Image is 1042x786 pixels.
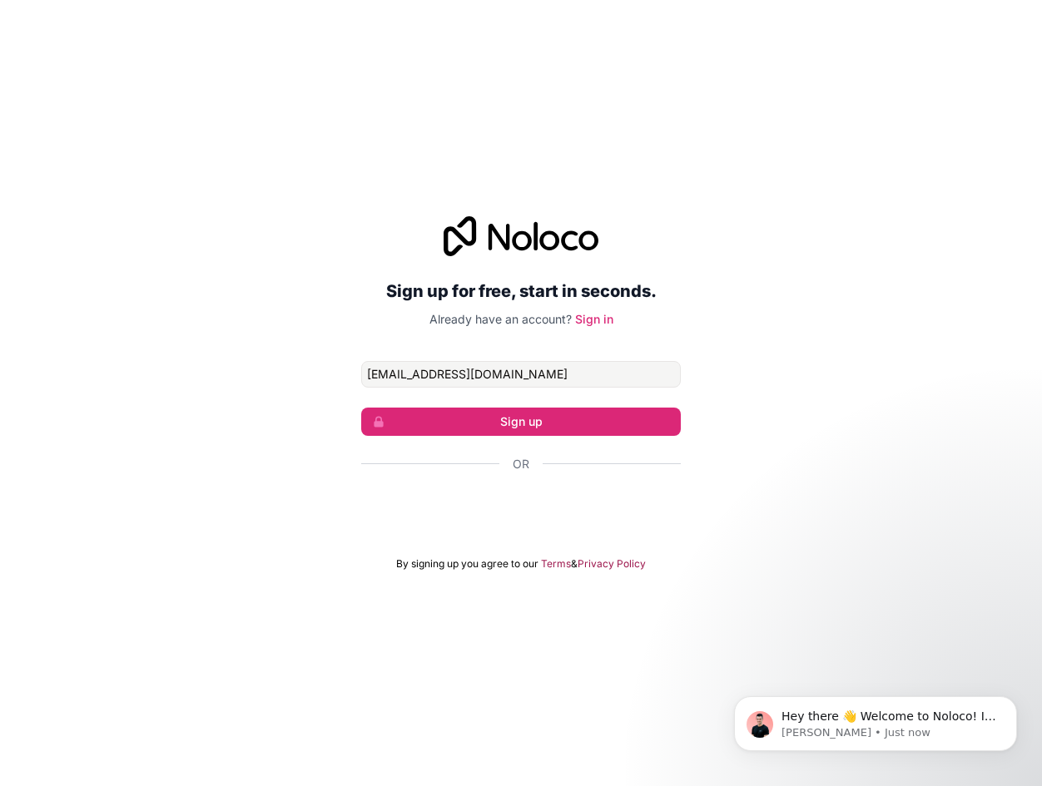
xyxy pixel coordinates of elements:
[361,408,681,436] button: Sign up
[578,557,646,571] a: Privacy Policy
[361,491,681,527] div: Se connecter avec Google. S'ouvre dans un nouvel onglet.
[396,557,538,571] span: By signing up you agree to our
[513,456,529,472] span: Or
[575,312,613,326] a: Sign in
[571,557,578,571] span: &
[361,276,681,306] h2: Sign up for free, start in seconds.
[709,661,1042,778] iframe: Intercom notifications message
[541,557,571,571] a: Terms
[429,312,572,326] span: Already have an account?
[361,361,681,388] input: Email address
[353,491,689,527] iframe: Bouton "Se connecter avec Google"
